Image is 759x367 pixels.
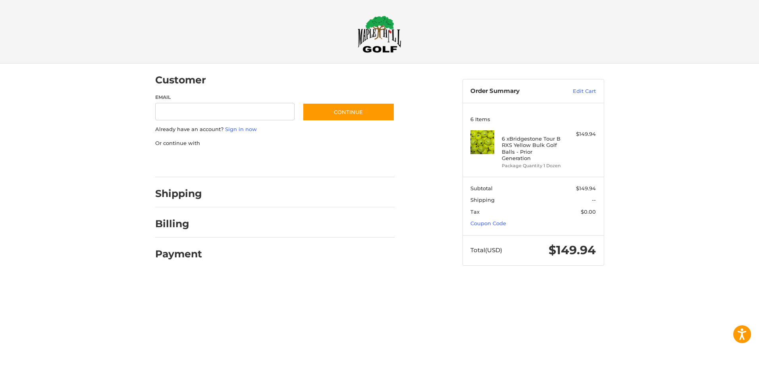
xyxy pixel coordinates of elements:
[470,246,502,254] span: Total (USD)
[155,248,202,260] h2: Payment
[470,220,506,226] a: Coupon Code
[155,94,295,101] label: Email
[502,162,563,169] li: Package Quantity 1 Dozen
[470,197,495,203] span: Shipping
[155,218,202,230] h2: Billing
[155,74,206,86] h2: Customer
[470,185,493,191] span: Subtotal
[549,243,596,257] span: $149.94
[358,15,401,53] img: Maple Hill Golf
[302,103,395,121] button: Continue
[470,116,596,122] h3: 6 Items
[470,209,480,215] span: Tax
[220,155,279,169] iframe: PayPal-paylater
[152,155,212,169] iframe: PayPal-paypal
[576,185,596,191] span: $149.94
[581,209,596,215] span: $0.00
[592,197,596,203] span: --
[155,139,395,147] p: Or continue with
[225,126,257,132] a: Sign in now
[155,187,202,200] h2: Shipping
[470,87,556,95] h3: Order Summary
[556,87,596,95] a: Edit Cart
[155,126,395,133] p: Already have an account?
[502,135,563,161] h4: 6 x Bridgestone Tour B RXS Yellow Bulk Golf Balls - Prior Generation
[564,130,596,138] div: $149.94
[287,155,347,169] iframe: PayPal-venmo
